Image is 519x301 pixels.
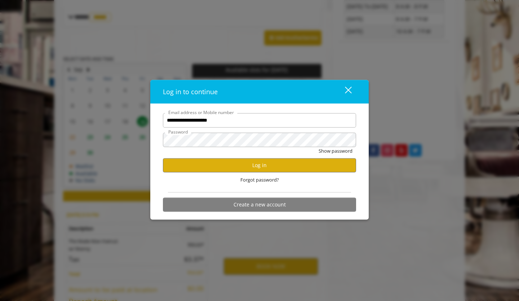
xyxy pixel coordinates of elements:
input: Password [163,132,356,147]
button: Show password [319,147,352,154]
label: Password [165,128,191,135]
button: Log in [163,158,356,172]
input: Email address or Mobile number [163,113,356,127]
button: Create a new account [163,197,356,211]
button: close dialog [332,84,356,99]
span: Forgot password? [240,176,279,183]
div: close dialog [337,86,351,97]
span: Log in to continue [163,87,218,96]
label: Email address or Mobile number [165,109,238,115]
